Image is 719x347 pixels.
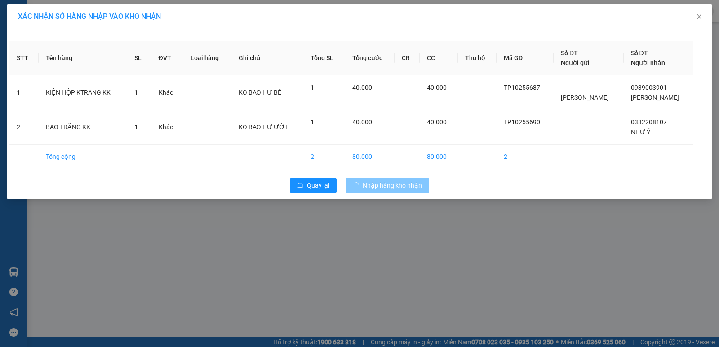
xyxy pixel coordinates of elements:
[561,94,609,101] span: [PERSON_NAME]
[18,12,161,21] span: XÁC NHẬN SỐ HÀNG NHẬP VÀO KHO NHẬN
[631,59,665,66] span: Người nhận
[239,123,288,131] span: KO BAO HƯ ƯỚT
[346,178,429,193] button: Nhập hàng kho nhận
[303,145,345,169] td: 2
[183,41,231,75] th: Loại hàng
[352,119,372,126] span: 40.000
[231,41,303,75] th: Ghi chú
[25,30,87,39] span: VP Trà Vinh (Hàng)
[631,84,667,91] span: 0939003901
[696,13,703,20] span: close
[9,75,39,110] td: 1
[561,49,578,57] span: Số ĐT
[18,18,73,26] span: VP Cầu Kè -
[30,5,104,13] strong: BIÊN NHẬN GỬI HÀNG
[345,145,395,169] td: 80.000
[352,84,372,91] span: 40.000
[504,119,540,126] span: TP10255690
[353,182,363,189] span: loading
[9,110,39,145] td: 2
[631,128,650,136] span: NHƯ Ý
[48,40,102,48] span: [PERSON_NAME]
[427,84,447,91] span: 40.000
[458,41,497,75] th: Thu hộ
[311,84,314,91] span: 1
[3,62,38,72] span: Cước rồi:
[239,89,281,96] span: KO BAO HƯ BỂ
[497,145,553,169] td: 2
[40,62,45,72] span: 0
[311,119,314,126] span: 1
[134,123,138,131] span: 1
[631,119,667,126] span: 0332208107
[290,178,337,193] button: rollbackQuay lại
[497,41,553,75] th: Mã GD
[4,18,131,26] p: GỬI:
[9,41,39,75] th: STT
[151,110,184,145] td: Khác
[345,41,395,75] th: Tổng cước
[504,84,540,91] span: TP10255687
[4,40,102,48] span: 0774830555 -
[39,110,127,145] td: BAO TRẮNG KK
[687,4,712,30] button: Close
[631,94,679,101] span: [PERSON_NAME]
[420,41,458,75] th: CC
[4,30,131,39] p: NHẬN:
[39,75,127,110] td: KIỆN HỘP KTRANG KK
[127,41,151,75] th: SL
[151,41,184,75] th: ĐVT
[307,180,329,190] span: Quay lại
[297,182,303,189] span: rollback
[427,119,447,126] span: 40.000
[4,50,22,58] span: GIAO:
[151,75,184,110] td: Khác
[395,41,420,75] th: CR
[39,41,127,75] th: Tên hàng
[420,145,458,169] td: 80.000
[631,49,648,57] span: Số ĐT
[363,180,422,190] span: Nhập hàng kho nhận
[39,145,127,169] td: Tổng cộng
[56,18,73,26] span: VINH
[303,41,345,75] th: Tổng SL
[561,59,590,66] span: Người gửi
[134,89,138,96] span: 1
